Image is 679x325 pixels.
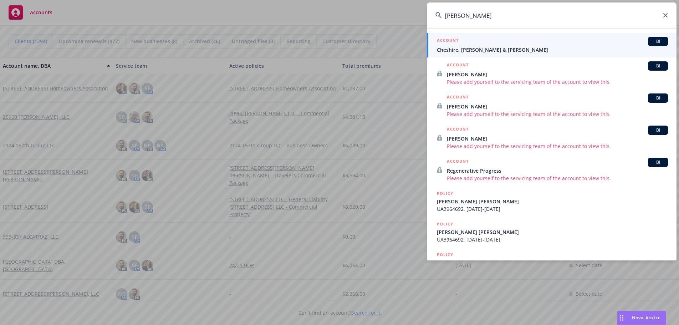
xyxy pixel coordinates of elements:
span: UA3964692, [DATE]-[DATE] [437,236,668,243]
h5: POLICY [437,190,453,197]
span: [PERSON_NAME] [447,103,668,110]
span: [PERSON_NAME] [447,135,668,142]
h5: ACCOUNT [447,158,469,166]
span: BI [651,159,665,166]
span: BI [651,63,665,69]
a: POLICY[PERSON_NAME] & [PERSON_NAME] [427,247,677,278]
input: Search... [427,2,677,28]
a: ACCOUNTBI[PERSON_NAME]Please add yourself to the servicing team of the account to view this. [427,57,677,90]
span: BI [651,127,665,133]
span: [PERSON_NAME] [PERSON_NAME] [437,228,668,236]
span: BI [651,95,665,101]
a: ACCOUNTBI[PERSON_NAME]Please add yourself to the servicing team of the account to view this. [427,122,677,154]
h5: POLICY [437,251,453,258]
a: ACCOUNTBICheshire, [PERSON_NAME] & [PERSON_NAME] [427,33,677,57]
a: POLICY[PERSON_NAME] [PERSON_NAME]UA3964692, [DATE]-[DATE] [427,217,677,247]
a: ACCOUNTBI[PERSON_NAME]Please add yourself to the servicing team of the account to view this. [427,90,677,122]
h5: ACCOUNT [437,37,459,45]
span: UA3964692, [DATE]-[DATE] [437,205,668,213]
button: Nova Assist [617,311,666,325]
span: [PERSON_NAME] & [PERSON_NAME] [437,259,668,266]
h5: ACCOUNT [447,93,469,102]
span: Cheshire, [PERSON_NAME] & [PERSON_NAME] [437,46,668,54]
span: Please add yourself to the servicing team of the account to view this. [447,110,668,118]
span: BI [651,38,665,45]
span: [PERSON_NAME] [PERSON_NAME] [437,198,668,205]
a: POLICY[PERSON_NAME] [PERSON_NAME]UA3964692, [DATE]-[DATE] [427,186,677,217]
span: Please add yourself to the servicing team of the account to view this. [447,142,668,150]
span: Please add yourself to the servicing team of the account to view this. [447,78,668,86]
span: Regenerative Progress [447,167,668,174]
div: Drag to move [617,311,626,325]
a: ACCOUNTBIRegenerative ProgressPlease add yourself to the servicing team of the account to view this. [427,154,677,186]
h5: ACCOUNT [447,61,469,70]
h5: POLICY [437,220,453,228]
span: Nova Assist [632,315,660,321]
span: [PERSON_NAME] [447,71,668,78]
span: Please add yourself to the servicing team of the account to view this. [447,174,668,182]
h5: ACCOUNT [447,126,469,134]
